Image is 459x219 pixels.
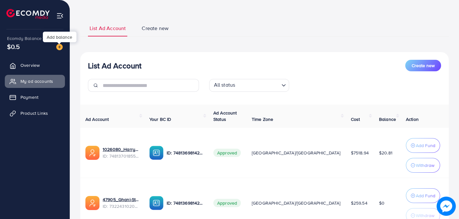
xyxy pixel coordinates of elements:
[149,146,163,160] img: ic-ba-acc.ded83a64.svg
[406,158,440,173] button: Withdraw
[149,196,163,210] img: ic-ba-acc.ded83a64.svg
[209,79,289,92] div: Search for option
[103,153,139,159] span: ID: 7481370185598025729
[85,146,99,160] img: ic-ads-acc.e4c84228.svg
[90,25,126,32] span: List Ad Account
[437,197,456,216] img: image
[379,200,384,206] span: $0
[379,116,396,122] span: Balance
[56,44,63,50] img: image
[351,116,360,122] span: Cost
[103,146,139,153] a: 1026080_Harrys Store_1741892246211
[142,25,169,32] span: Create new
[43,32,76,42] div: Add balance
[213,199,241,207] span: Approved
[103,146,139,159] div: <span class='underline'>1026080_Harrys Store_1741892246211</span></br>7481370185598025729
[6,9,50,19] img: logo
[213,149,241,157] span: Approved
[416,142,435,149] p: Add Fund
[213,110,237,122] span: Ad Account Status
[88,61,141,70] h3: List Ad Account
[103,196,139,203] a: 47905_Ghani-Store_1704886350257
[351,200,368,206] span: $259.54
[406,188,440,203] button: Add Fund
[7,35,42,42] span: Ecomdy Balance
[103,203,139,209] span: ID: 7322431020572327937
[20,94,38,100] span: Payment
[406,116,419,122] span: Action
[167,199,203,207] p: ID: 7481369814251044881
[20,78,53,84] span: My ad accounts
[379,150,392,156] span: $20.81
[5,107,65,120] a: Product Links
[252,116,273,122] span: Time Zone
[405,60,441,71] button: Create new
[7,42,20,51] span: $0.5
[167,149,203,157] p: ID: 7481369814251044881
[56,12,64,20] img: menu
[416,192,435,199] p: Add Fund
[416,161,434,169] p: Withdraw
[213,80,237,90] span: All status
[85,196,99,210] img: ic-ads-acc.e4c84228.svg
[252,200,341,206] span: [GEOGRAPHIC_DATA]/[GEOGRAPHIC_DATA]
[5,75,65,88] a: My ad accounts
[5,91,65,104] a: Payment
[20,62,40,68] span: Overview
[351,150,369,156] span: $7518.94
[412,62,435,69] span: Create new
[5,59,65,72] a: Overview
[20,110,48,116] span: Product Links
[237,80,279,90] input: Search for option
[103,196,139,209] div: <span class='underline'>47905_Ghani-Store_1704886350257</span></br>7322431020572327937
[85,116,109,122] span: Ad Account
[252,150,341,156] span: [GEOGRAPHIC_DATA]/[GEOGRAPHIC_DATA]
[406,138,440,153] button: Add Fund
[149,116,171,122] span: Your BC ID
